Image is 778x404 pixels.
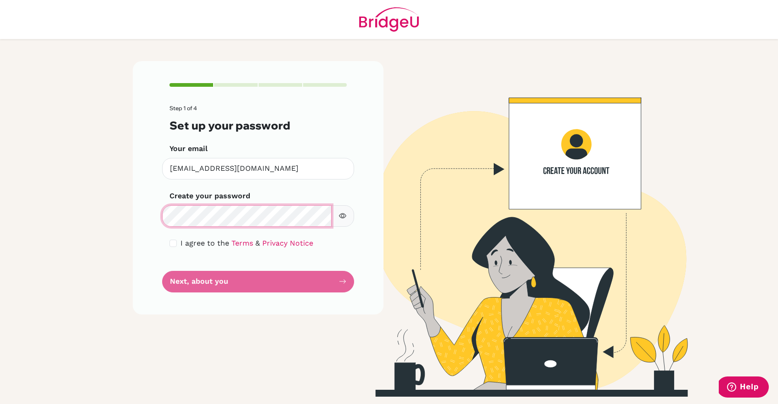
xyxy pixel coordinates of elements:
label: Your email [169,143,208,154]
span: Step 1 of 4 [169,105,197,112]
span: & [255,239,260,247]
label: Create your password [169,191,250,202]
a: Privacy Notice [262,239,313,247]
span: I agree to the [180,239,229,247]
h3: Set up your password [169,119,347,132]
iframe: Opens a widget where you can find more information [719,376,769,399]
input: Insert your email* [162,158,354,180]
a: Terms [231,239,253,247]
